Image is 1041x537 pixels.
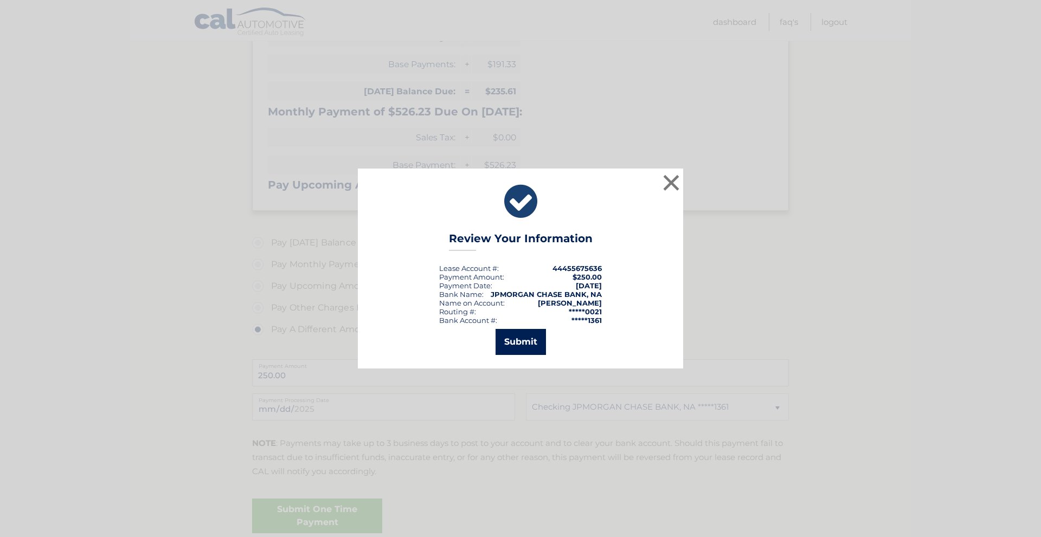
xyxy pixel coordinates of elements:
[576,281,602,290] span: [DATE]
[449,232,593,251] h3: Review Your Information
[439,299,505,307] div: Name on Account:
[538,299,602,307] strong: [PERSON_NAME]
[439,281,491,290] span: Payment Date
[439,264,499,273] div: Lease Account #:
[439,281,492,290] div: :
[439,273,504,281] div: Payment Amount:
[496,329,546,355] button: Submit
[552,264,602,273] strong: 44455675636
[660,172,682,193] button: ×
[439,290,484,299] div: Bank Name:
[491,290,602,299] strong: JPMORGAN CHASE BANK, NA
[573,273,602,281] span: $250.00
[439,307,476,316] div: Routing #:
[439,316,497,325] div: Bank Account #:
